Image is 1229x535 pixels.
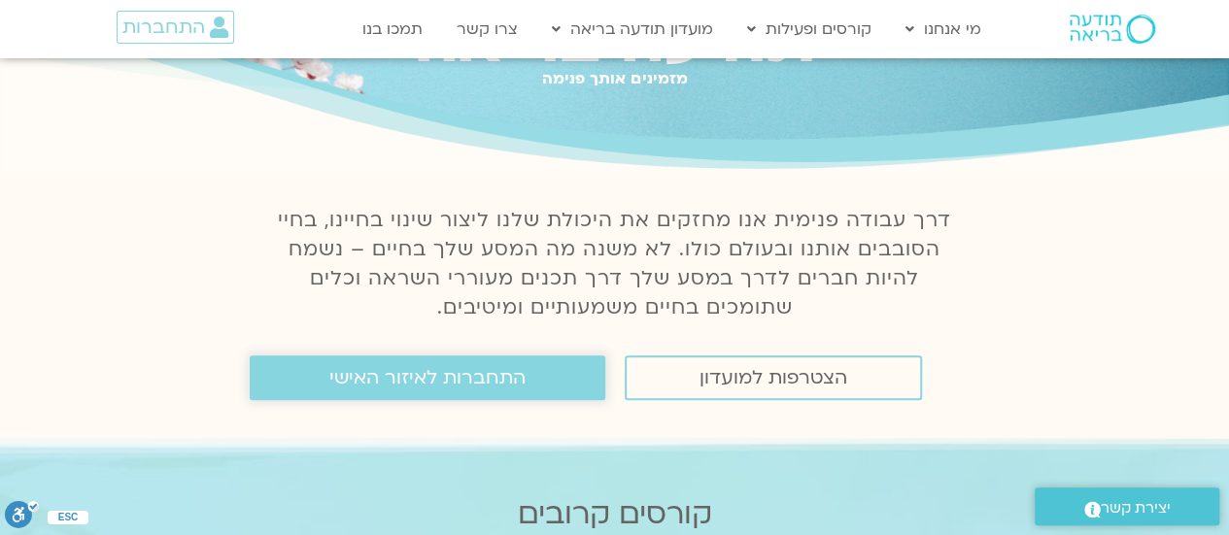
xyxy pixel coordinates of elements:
[700,367,847,388] span: הצטרפות למועדון
[625,355,922,400] a: הצטרפות למועדון
[896,11,991,48] a: מי אנחנו
[542,11,723,48] a: מועדון תודעה בריאה
[10,497,1219,531] h2: קורסים קרובים
[737,11,881,48] a: קורסים ופעילות
[353,11,432,48] a: תמכו בנו
[267,206,963,322] p: דרך עבודה פנימית אנו מחזקים את היכולת שלנו ליצור שינוי בחיינו, בחיי הסובבים אותנו ובעולם כולו. לא...
[1101,495,1171,521] span: יצירת קשר
[117,11,234,44] a: התחברות
[122,17,205,38] span: התחברות
[250,355,605,400] a: התחברות לאיזור האישי
[1070,15,1155,44] img: תודעה בריאה
[447,11,528,48] a: צרו קשר
[1035,487,1219,525] a: יצירת קשר
[329,367,526,388] span: התחברות לאיזור האישי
